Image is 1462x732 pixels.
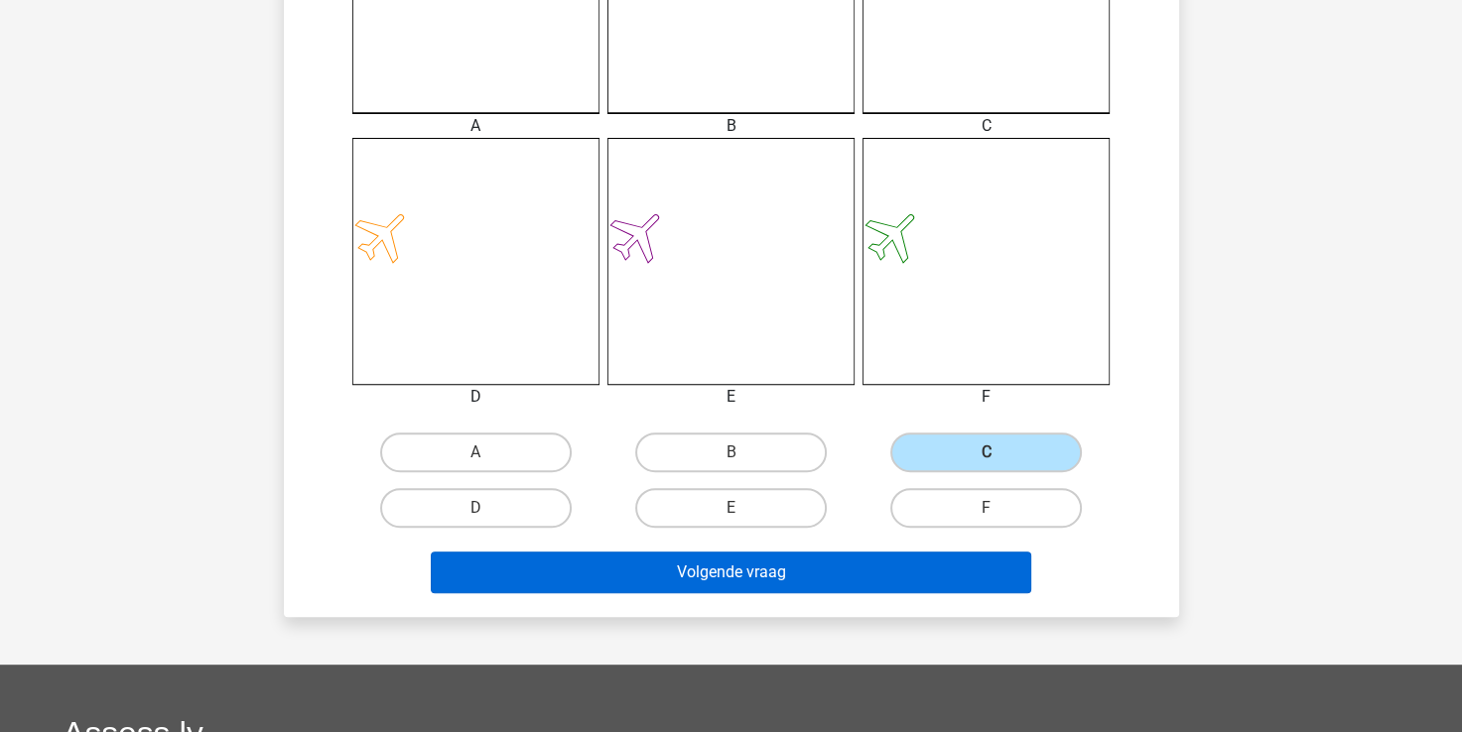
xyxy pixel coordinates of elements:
div: B [593,114,869,138]
div: F [848,385,1125,409]
div: D [337,385,614,409]
label: C [890,432,1082,472]
div: A [337,114,614,138]
button: Volgende vraag [431,551,1031,593]
label: A [380,432,572,472]
label: F [890,488,1082,528]
label: D [380,488,572,528]
label: E [635,488,827,528]
div: E [593,385,869,409]
div: C [848,114,1125,138]
label: B [635,432,827,472]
